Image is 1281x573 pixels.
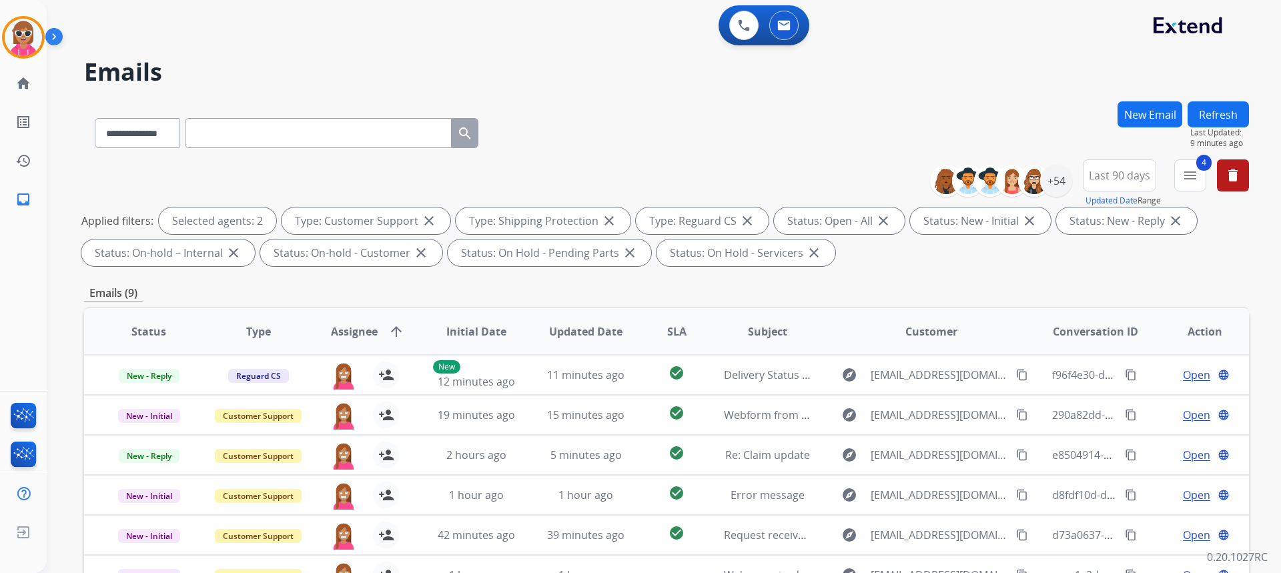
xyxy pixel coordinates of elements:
mat-icon: language [1218,529,1230,541]
mat-icon: check_circle [669,525,685,541]
mat-icon: content_copy [1016,529,1028,541]
span: 2 hours ago [446,448,506,462]
span: SLA [667,324,687,340]
span: 5 minutes ago [550,448,622,462]
mat-icon: language [1218,449,1230,461]
h2: Emails [84,59,1249,85]
mat-icon: content_copy [1016,369,1028,381]
mat-icon: arrow_upward [388,324,404,340]
span: Open [1183,447,1210,463]
mat-icon: history [15,153,31,169]
mat-icon: explore [841,367,857,383]
mat-icon: language [1218,489,1230,501]
span: Reguard CS [228,369,289,383]
p: Applied filters: [81,213,153,229]
div: Status: Open - All [774,207,905,234]
mat-icon: explore [841,487,857,503]
mat-icon: close [226,245,242,261]
img: agent-avatar [330,402,357,430]
mat-icon: content_copy [1125,409,1137,421]
div: Status: On Hold - Pending Parts [448,239,651,266]
mat-icon: explore [841,407,857,423]
mat-icon: person_add [378,367,394,383]
mat-icon: home [15,75,31,91]
span: Customer [905,324,957,340]
span: Customer Support [215,529,302,543]
div: Status: New - Initial [910,207,1051,234]
button: Updated Date [1086,195,1138,206]
mat-icon: content_copy [1125,529,1137,541]
span: New - Initial [118,529,180,543]
span: Customer Support [215,489,302,503]
span: Type [246,324,271,340]
mat-icon: content_copy [1016,489,1028,501]
button: Last 90 days [1083,159,1156,191]
mat-icon: person_add [378,487,394,503]
span: Range [1086,195,1161,206]
p: New [433,360,460,374]
span: 15 minutes ago [547,408,624,422]
span: 290a82dd-27a8-412b-98f0-742488591d6b [1052,408,1258,422]
mat-icon: check_circle [669,405,685,421]
mat-icon: inbox [15,191,31,207]
span: Initial Date [446,324,506,340]
span: 12 minutes ago [438,374,515,389]
span: 11 minutes ago [547,368,624,382]
mat-icon: close [601,213,617,229]
span: [EMAIL_ADDRESS][DOMAIN_NAME] [871,407,1008,423]
img: agent-avatar [330,482,357,510]
mat-icon: menu [1182,167,1198,183]
span: 42 minutes ago [438,528,515,542]
mat-icon: list_alt [15,114,31,130]
span: Assignee [331,324,378,340]
img: agent-avatar [330,442,357,470]
mat-icon: check_circle [669,485,685,501]
span: New - Reply [119,369,179,383]
span: Delivery Status Notification (Failure) [724,368,904,382]
th: Action [1140,308,1249,355]
mat-icon: check_circle [669,445,685,461]
mat-icon: close [806,245,822,261]
mat-icon: search [457,125,473,141]
span: 1 hour ago [449,488,504,502]
mat-icon: content_copy [1016,409,1028,421]
mat-icon: person_add [378,527,394,543]
span: 39 minutes ago [547,528,624,542]
mat-icon: close [622,245,638,261]
span: Status [131,324,166,340]
mat-icon: language [1218,369,1230,381]
span: Open [1183,487,1210,503]
span: 1 hour ago [558,488,613,502]
mat-icon: explore [841,447,857,463]
button: 4 [1174,159,1206,191]
div: Status: On Hold - Servicers [657,239,835,266]
img: agent-avatar [330,362,357,390]
span: Customer Support [215,409,302,423]
span: Re: Claim update [725,448,810,462]
span: Open [1183,367,1210,383]
span: Customer Support [215,449,302,463]
mat-icon: close [739,213,755,229]
span: Open [1183,407,1210,423]
span: [EMAIL_ADDRESS][DOMAIN_NAME] [871,447,1008,463]
mat-icon: close [875,213,891,229]
span: d73a0637-ca65-4658-866d-ec2dc0ecbc04 [1052,528,1257,542]
mat-icon: person_add [378,447,394,463]
span: f96f4e30-d36f-4dfa-ab80-54b35651279a [1052,368,1250,382]
span: Error message [731,488,805,502]
span: Open [1183,527,1210,543]
mat-icon: explore [841,527,857,543]
span: 4 [1196,155,1212,171]
div: Selected agents: 2 [159,207,276,234]
mat-icon: close [421,213,437,229]
mat-icon: check_circle [669,365,685,381]
span: Request received] Resolve the issue and log your decision. ͏‌ ͏‌ ͏‌ ͏‌ ͏‌ ͏‌ ͏‌ ͏‌ ͏‌ ͏‌ ͏‌ ͏‌ ͏‌... [724,528,1118,542]
span: d8fdf10d-daaf-4af0-b102-b8463398f952 [1052,488,1248,502]
div: Status: On-hold – Internal [81,239,255,266]
mat-icon: close [1021,213,1037,229]
button: Refresh [1188,101,1249,127]
mat-icon: content_copy [1125,369,1137,381]
mat-icon: close [413,245,429,261]
span: New - Initial [118,489,180,503]
span: Last 90 days [1089,173,1150,178]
